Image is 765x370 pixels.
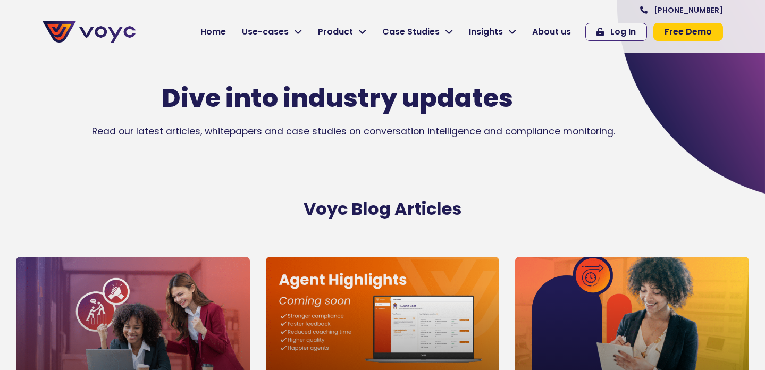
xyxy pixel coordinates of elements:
[43,124,665,138] p: Read our latest articles, whitepapers and case studies on conversation intelligence and complianc...
[469,26,503,38] span: Insights
[654,6,723,14] span: [PHONE_NUMBER]
[80,199,686,219] h2: Voyc Blog Articles
[585,23,647,41] a: Log In
[43,21,136,43] img: voyc-full-logo
[610,28,636,36] span: Log In
[665,28,712,36] span: Free Demo
[242,26,289,38] span: Use-cases
[200,26,226,38] span: Home
[382,26,440,38] span: Case Studies
[640,6,723,14] a: [PHONE_NUMBER]
[524,21,579,43] a: About us
[374,21,461,43] a: Case Studies
[653,23,723,41] a: Free Demo
[461,21,524,43] a: Insights
[310,21,374,43] a: Product
[192,21,234,43] a: Home
[43,83,633,114] h1: Dive into industry updates
[234,21,310,43] a: Use-cases
[532,26,571,38] span: About us
[318,26,353,38] span: Product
